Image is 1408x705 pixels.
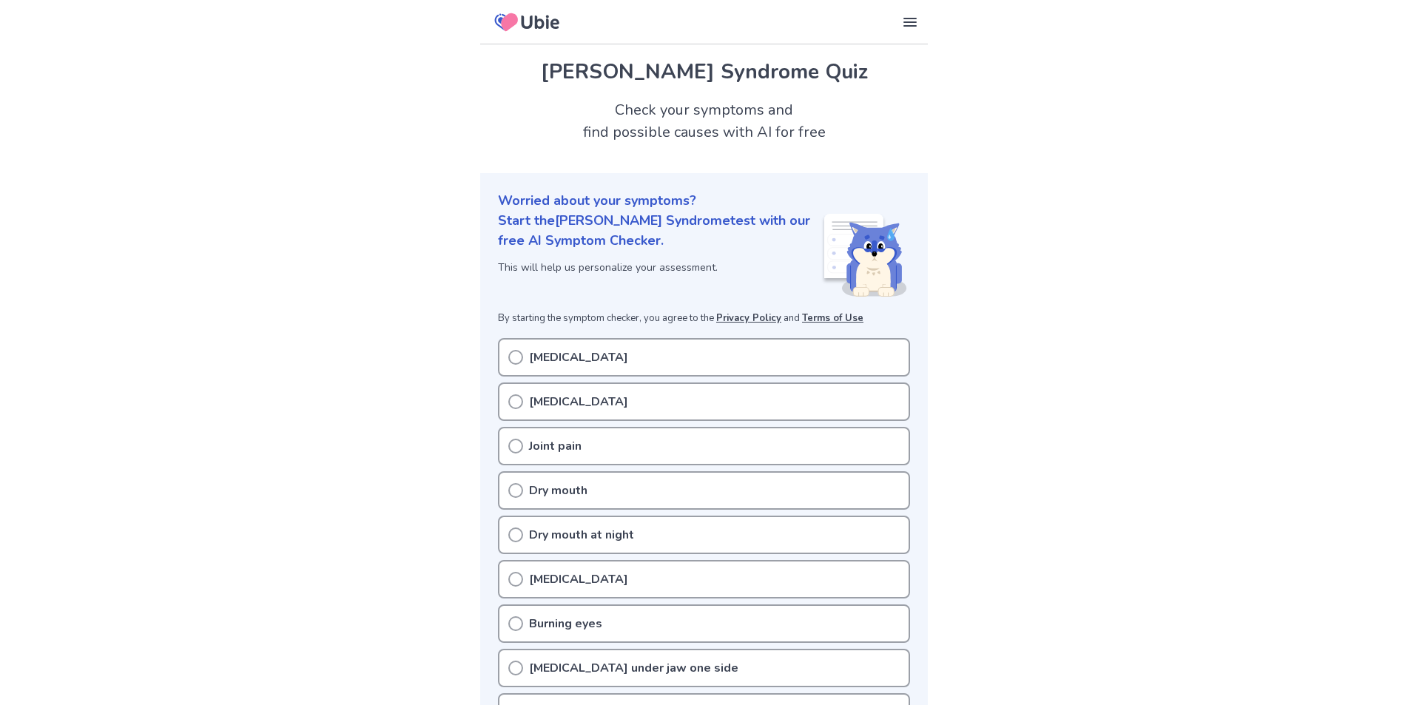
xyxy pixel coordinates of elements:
[529,526,634,544] p: Dry mouth at night
[480,99,928,144] h2: Check your symptoms and find possible causes with AI for free
[529,570,628,588] p: [MEDICAL_DATA]
[529,615,602,633] p: Burning eyes
[498,191,910,211] p: Worried about your symptoms?
[821,214,907,297] img: Shiba
[529,348,628,366] p: [MEDICAL_DATA]
[498,211,821,251] p: Start the [PERSON_NAME] Syndrome test with our free AI Symptom Checker.
[802,311,863,325] a: Terms of Use
[529,659,738,677] p: [MEDICAL_DATA] under jaw one side
[529,393,628,411] p: [MEDICAL_DATA]
[529,437,582,455] p: Joint pain
[716,311,781,325] a: Privacy Policy
[498,260,821,275] p: This will help us personalize your assessment.
[498,311,910,326] p: By starting the symptom checker, you agree to the and
[498,56,910,87] h1: [PERSON_NAME] Syndrome Quiz
[529,482,587,499] p: Dry mouth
